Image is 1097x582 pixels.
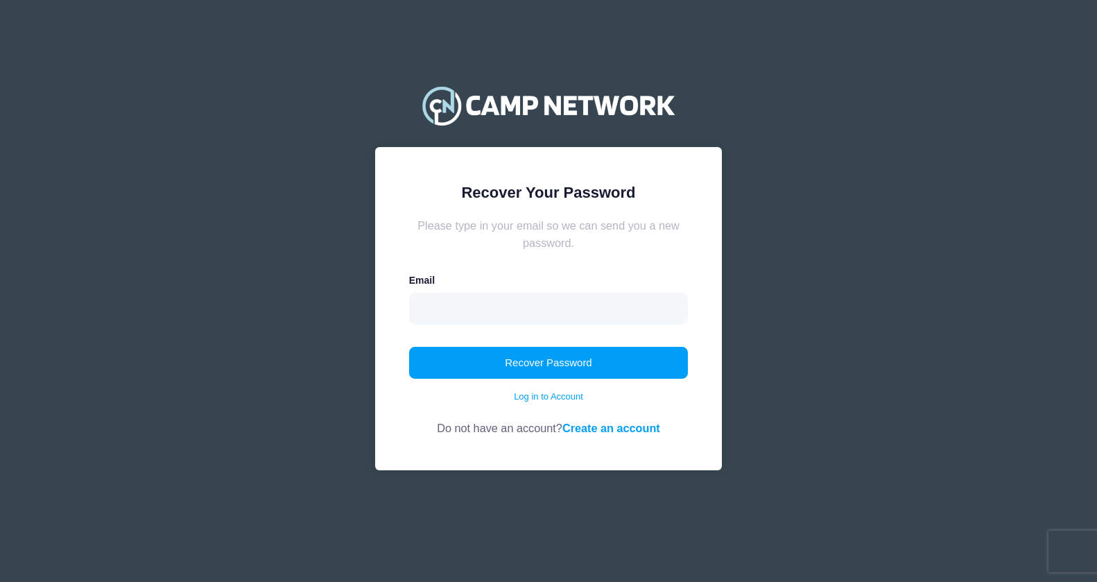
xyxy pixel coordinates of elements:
div: Please type in your email so we can send you a new password. [409,217,689,251]
label: Email [409,273,435,288]
div: Recover Your Password [409,181,689,204]
button: Recover Password [409,347,689,379]
img: Camp Network [416,78,681,133]
div: Do not have an account? [409,404,689,436]
a: Create an account [562,422,660,434]
a: Log in to Account [514,390,583,404]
